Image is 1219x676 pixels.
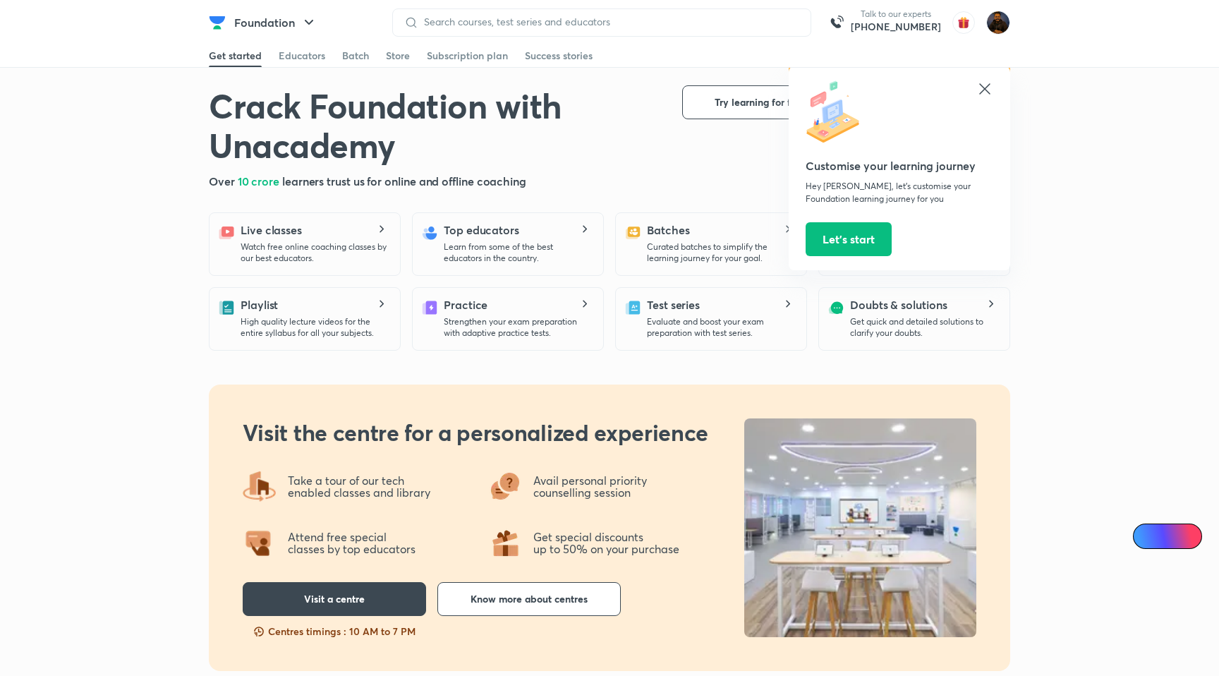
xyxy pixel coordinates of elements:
[386,44,410,67] a: Store
[823,8,851,37] img: call-us
[241,296,278,313] h5: Playlist
[647,222,689,239] h5: Batches
[444,316,592,339] p: Strengthen your exam preparation with adaptive practice tests.
[241,316,389,339] p: High quality lecture videos for the entire syllabus for all your subjects.
[209,49,262,63] div: Get started
[488,469,522,503] img: offering3.png
[647,316,795,339] p: Evaluate and boost your exam preparation with test series.
[806,222,892,256] button: Let’s start
[851,8,941,20] p: Talk to our experts
[241,222,302,239] h5: Live classes
[647,241,795,264] p: Curated batches to simplify the learning journey for your goal.
[253,624,265,639] img: slots-fillng-fast
[226,8,326,37] button: Foundation
[282,174,526,188] span: learners trust us for online and offline coaching
[209,44,262,67] a: Get started
[952,11,975,34] img: avatar
[418,16,799,28] input: Search courses, test series and educators
[806,157,993,174] h5: Customise your learning journey
[986,11,1010,35] img: Bhaskar Pratim Bhagawati
[851,20,941,34] a: [PHONE_NUMBER]
[471,592,588,606] span: Know more about centres
[806,180,993,205] p: Hey [PERSON_NAME], let’s customise your Foundation learning journey for you
[243,418,708,447] h2: Visit the centre for a personalized experience
[525,49,593,63] div: Success stories
[444,296,487,313] h5: Practice
[444,222,519,239] h5: Top educators
[209,174,238,188] span: Over
[243,469,277,503] img: offering4.png
[288,474,430,499] p: Take a tour of our tech enabled classes and library
[342,44,369,67] a: Batch
[525,44,593,67] a: Success stories
[533,531,679,555] p: Get special discounts up to 50% on your purchase
[288,531,416,555] p: Attend free special classes by top educators
[386,49,410,63] div: Store
[1156,531,1194,542] span: Ai Doubts
[850,296,947,313] h5: Doubts & solutions
[243,582,426,616] button: Visit a centre
[1133,524,1202,549] a: Ai Doubts
[715,95,806,109] span: Try learning for free
[744,418,976,637] img: uncentre_LP_b041622b0f.jpg
[209,14,226,31] img: Company Logo
[427,44,508,67] a: Subscription plan
[427,49,508,63] div: Subscription plan
[209,85,660,164] h1: Crack Foundation with Unacademy
[806,80,869,144] img: icon
[850,316,998,339] p: Get quick and detailed solutions to clarify your doubts.
[304,592,365,606] span: Visit a centre
[342,49,369,63] div: Batch
[1141,531,1153,542] img: Icon
[437,582,621,616] button: Know more about centres
[533,474,650,499] p: Avail personal priority counselling session
[268,624,416,639] p: Centres timings : 10 AM to 7 PM
[279,49,325,63] div: Educators
[682,85,837,119] button: Try learning for free
[279,44,325,67] a: Educators
[243,526,277,560] img: offering2.png
[444,241,592,264] p: Learn from some of the best educators in the country.
[238,174,282,188] span: 10 crore
[488,526,522,560] img: offering1.png
[241,241,389,264] p: Watch free online coaching classes by our best educators.
[647,296,700,313] h5: Test series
